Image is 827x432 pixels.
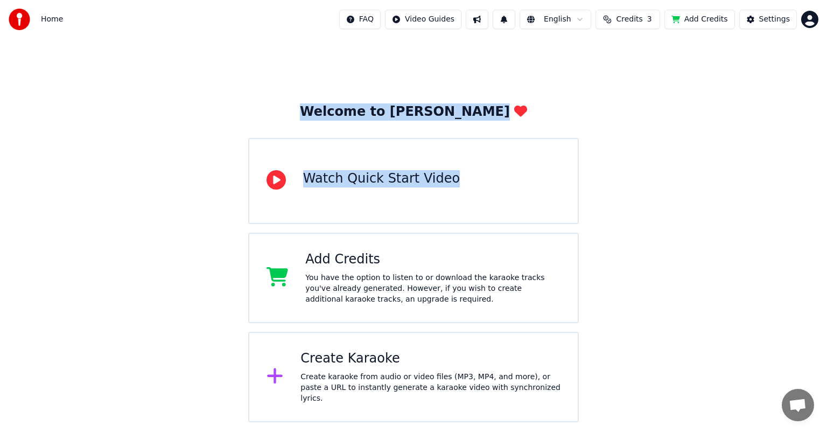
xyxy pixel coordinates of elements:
[647,14,652,25] span: 3
[9,9,30,30] img: youka
[300,372,560,404] div: Create karaoke from audio or video files (MP3, MP4, and more), or paste a URL to instantly genera...
[41,14,63,25] span: Home
[739,10,797,29] button: Settings
[782,389,814,421] div: Otwarty czat
[41,14,63,25] nav: breadcrumb
[305,273,560,305] div: You have the option to listen to or download the karaoke tracks you've already generated. However...
[595,10,660,29] button: Credits3
[664,10,735,29] button: Add Credits
[759,14,790,25] div: Settings
[303,170,460,187] div: Watch Quick Start Video
[305,251,560,268] div: Add Credits
[339,10,381,29] button: FAQ
[616,14,642,25] span: Credits
[300,350,560,367] div: Create Karaoke
[300,103,527,121] div: Welcome to [PERSON_NAME]
[385,10,461,29] button: Video Guides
